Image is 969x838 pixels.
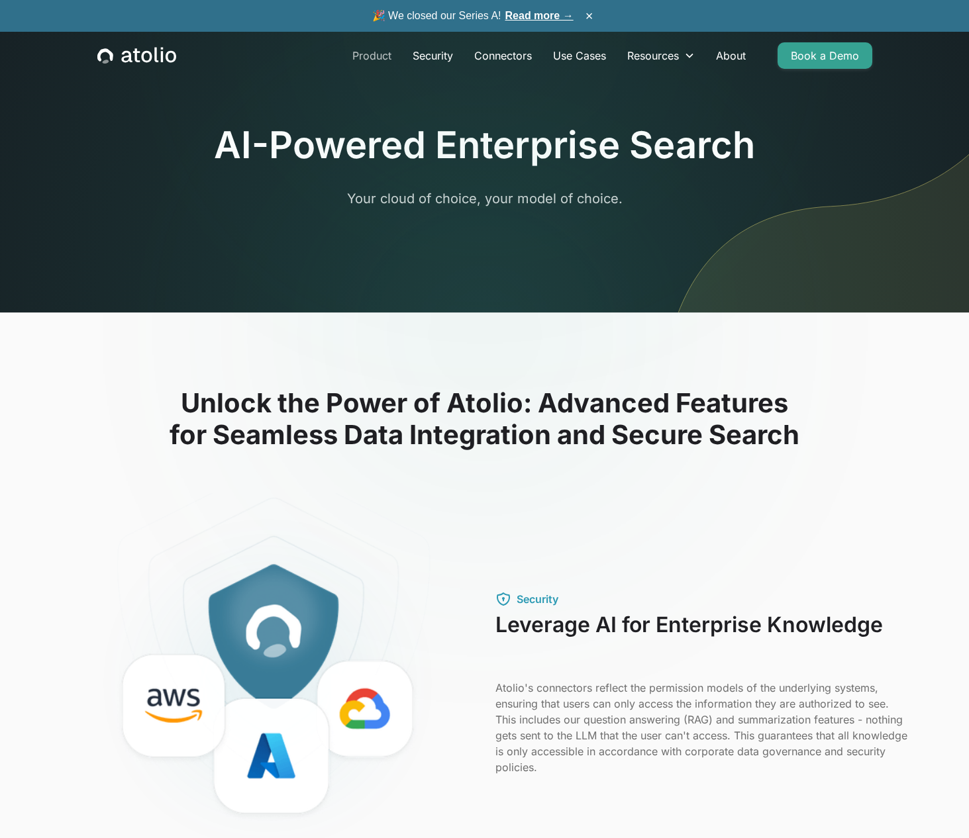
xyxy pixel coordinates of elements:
[542,42,617,69] a: Use Cases
[658,5,969,312] img: line
[903,774,969,838] iframe: Chat Widget
[214,123,755,167] h1: AI-Powered Enterprise Search
[342,42,402,69] a: Product
[402,42,464,69] a: Security
[517,591,558,607] div: Security
[372,8,574,24] span: 🎉 We closed our Series A!
[582,9,597,23] button: ×
[705,42,756,69] a: About
[97,47,176,64] a: home
[778,42,872,69] a: Book a Demo
[464,42,542,69] a: Connectors
[617,42,705,69] div: Resources
[495,612,909,664] h3: Leverage AI for Enterprise Knowledge
[627,48,679,64] div: Resources
[495,680,909,775] p: Atolio's connectors reflect the permission models of the underlying systems, ensuring that users ...
[61,387,909,451] h2: Unlock the Power of Atolio: Advanced Features for Seamless Data Integration and Secure Search
[230,189,739,209] p: Your cloud of choice, your model of choice.
[505,10,574,21] a: Read more →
